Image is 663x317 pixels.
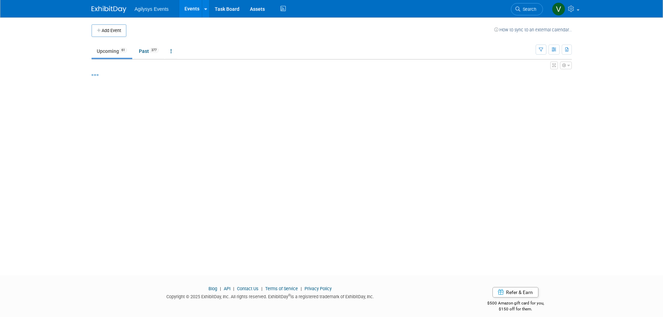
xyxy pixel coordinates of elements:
span: | [231,286,236,291]
a: How to sync to an external calendar... [494,27,572,32]
sup: ® [288,293,291,297]
a: Terms of Service [265,286,298,291]
a: Blog [208,286,217,291]
img: loading... [92,74,98,76]
span: 61 [119,48,127,53]
span: Search [520,7,536,12]
span: | [218,286,223,291]
a: API [224,286,230,291]
span: | [299,286,303,291]
img: ExhibitDay [92,6,126,13]
div: $500 Amazon gift card for you, [459,296,572,312]
div: $150 off for them. [459,306,572,312]
a: Past377 [134,45,164,58]
span: | [260,286,264,291]
div: Copyright © 2025 ExhibitDay, Inc. All rights reserved. ExhibitDay is a registered trademark of Ex... [92,292,449,300]
a: Contact Us [237,286,259,291]
button: Add Event [92,24,126,37]
span: Agilysys Events [135,6,169,12]
a: Privacy Policy [305,286,332,291]
img: Vaitiare Munoz [552,2,565,16]
span: 377 [149,48,159,53]
a: Search [511,3,543,15]
a: Upcoming61 [92,45,132,58]
a: Refer & Earn [492,287,538,298]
